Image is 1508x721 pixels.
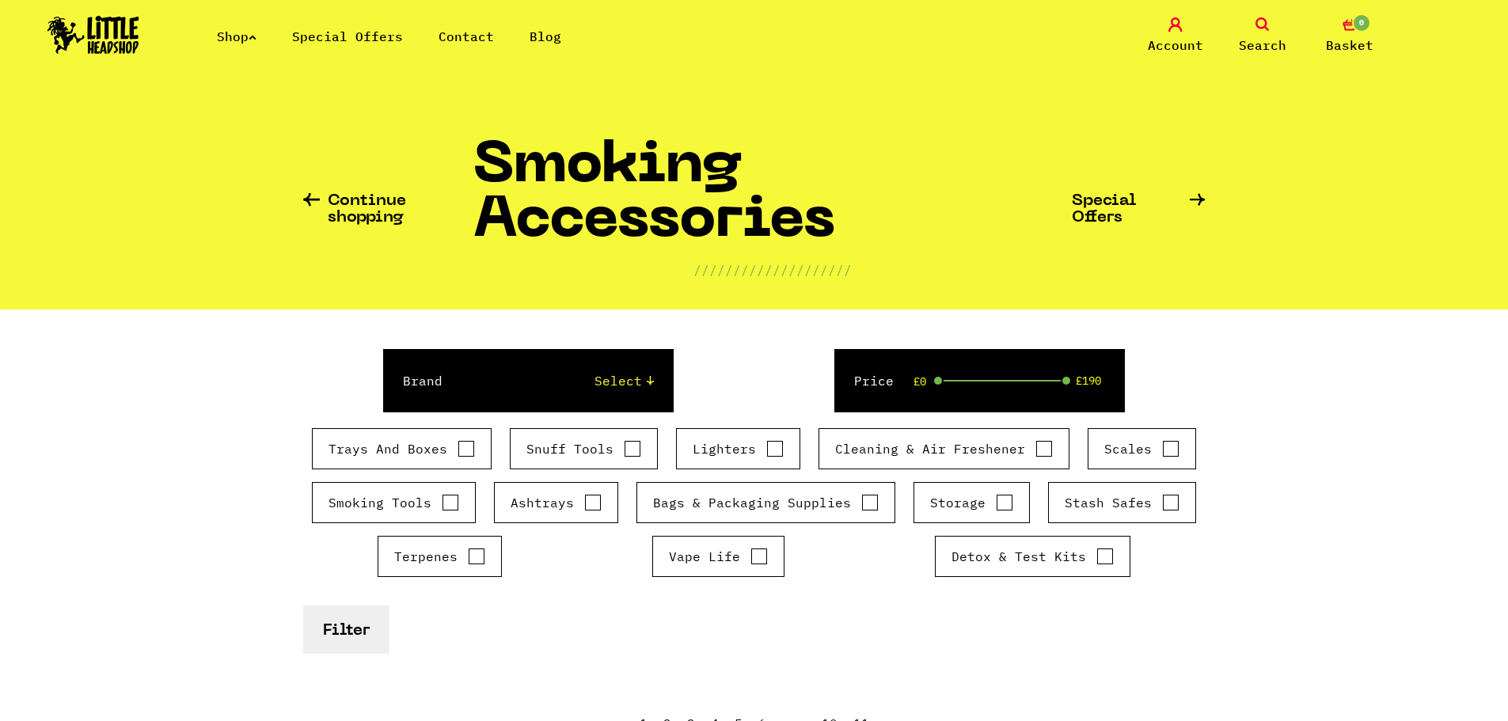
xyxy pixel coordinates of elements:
[914,375,926,388] span: £0
[526,439,641,458] label: Snuff Tools
[303,605,389,654] button: Filter
[530,28,561,44] a: Blog
[653,493,879,512] label: Bags & Packaging Supplies
[1072,193,1206,226] a: Special Offers
[303,193,473,226] a: Continue shopping
[1065,493,1179,512] label: Stash Safes
[47,16,139,54] img: Little Head Shop Logo
[1223,17,1302,55] a: Search
[693,439,784,458] label: Lighters
[693,260,852,279] p: ////////////////////
[1239,36,1286,55] span: Search
[394,547,485,566] label: Terpenes
[511,493,602,512] label: Ashtrays
[1310,17,1389,55] a: 0 Basket
[1148,36,1203,55] span: Account
[217,28,256,44] a: Shop
[439,28,494,44] a: Contact
[835,439,1053,458] label: Cleaning & Air Freshener
[952,547,1114,566] label: Detox & Test Kits
[1104,439,1179,458] label: Scales
[292,28,403,44] a: Special Offers
[329,493,459,512] label: Smoking Tools
[473,140,1072,260] h1: Smoking Accessories
[669,547,768,566] label: Vape Life
[854,371,894,390] label: Price
[930,493,1013,512] label: Storage
[329,439,475,458] label: Trays And Boxes
[1352,13,1371,32] span: 0
[403,371,443,390] label: Brand
[1326,36,1373,55] span: Basket
[1076,374,1101,387] span: £190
